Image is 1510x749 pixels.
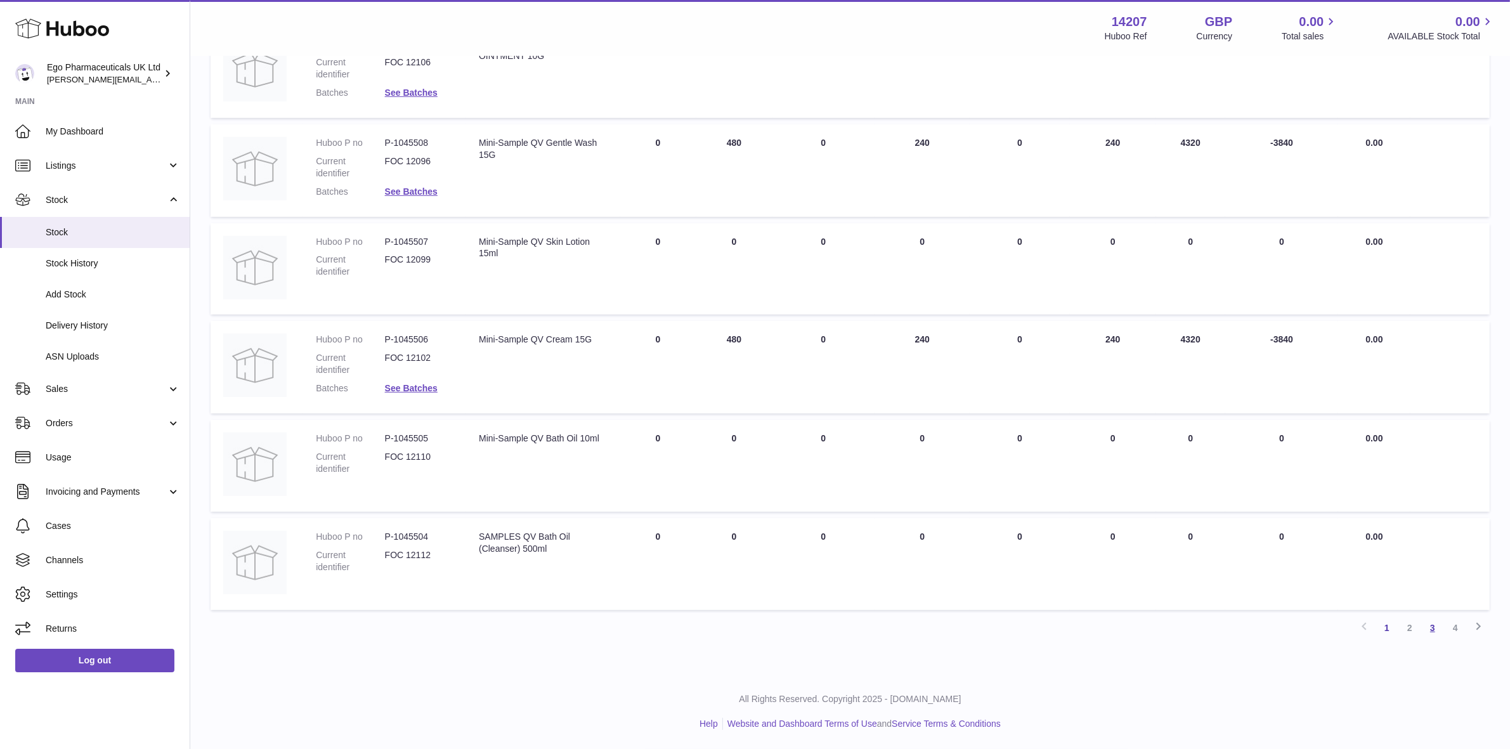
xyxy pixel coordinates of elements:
span: Total sales [1282,30,1338,42]
dd: P-1045505 [385,433,453,445]
a: 1 [1376,616,1398,639]
span: Cases [46,520,180,532]
td: 0 [620,321,696,414]
a: Log out [15,649,174,672]
td: 480 [696,321,772,414]
img: product image [223,334,287,397]
td: -2400 [1225,25,1339,118]
span: Listings [46,160,167,172]
dt: Huboo P no [316,236,384,248]
span: 0.00 [1365,237,1383,247]
td: 0 [1225,420,1339,512]
span: Settings [46,589,180,601]
dt: Batches [316,382,384,394]
a: 4 [1444,616,1467,639]
div: SAMPLES QV Bath Oil (Cleanser) 500ml [479,531,607,555]
td: -3840 [1225,124,1339,217]
span: 0 [1017,531,1022,542]
span: AVAILABLE Stock Total [1388,30,1495,42]
div: Mini-Sample QV Bath Oil 10ml [479,433,607,445]
td: 0 [620,124,696,217]
img: product image [223,433,287,496]
strong: GBP [1205,13,1232,30]
dt: Current identifier [316,451,384,475]
a: 0.00 AVAILABLE Stock Total [1388,13,1495,42]
span: 0 [1017,433,1022,443]
td: 240 [1070,25,1156,118]
td: 0 [620,223,696,315]
span: Add Stock [46,289,180,301]
span: Stock [46,194,167,206]
span: 0.00 [1455,13,1480,30]
td: 0 [1225,518,1339,610]
td: 240 [875,321,970,414]
dd: FOC 12110 [385,451,453,475]
a: See Batches [385,186,438,197]
li: and [723,718,1001,730]
span: 0.00 [1299,13,1324,30]
span: Orders [46,417,167,429]
span: 0.00 [1365,334,1383,344]
div: Huboo Ref [1105,30,1147,42]
dt: Huboo P no [316,137,384,149]
span: Sales [46,383,167,395]
td: 2880 [1156,25,1225,118]
td: 0 [772,420,875,512]
td: 240 [1070,124,1156,217]
span: ASN Uploads [46,351,180,363]
td: 0 [1156,420,1225,512]
td: 240 [875,124,970,217]
span: Invoicing and Payments [46,486,167,498]
span: Returns [46,623,180,635]
dd: P-1045507 [385,236,453,248]
span: 0.00 [1365,138,1383,148]
td: 0 [696,420,772,512]
img: jane.bates@egopharm.com [15,64,34,83]
td: 0 [696,223,772,315]
div: Mini-Sample QV Gentle Wash 15G [479,137,607,161]
td: 240 [875,25,970,118]
td: 4320 [1156,124,1225,217]
span: 0.00 [1365,433,1383,443]
dt: Current identifier [316,254,384,278]
td: 0 [1070,518,1156,610]
dd: FOC 12102 [385,352,453,376]
img: product image [223,531,287,594]
td: 480 [696,25,772,118]
dt: Batches [316,186,384,198]
span: 0 [1017,138,1022,148]
div: Currency [1197,30,1233,42]
td: 0 [1156,518,1225,610]
td: 0 [1225,223,1339,315]
td: 0 [620,420,696,512]
dd: FOC 12096 [385,155,453,179]
a: Website and Dashboard Terms of Use [727,719,877,729]
dt: Current identifier [316,56,384,81]
td: 0 [875,420,970,512]
strong: 14207 [1112,13,1147,30]
a: 0.00 Total sales [1282,13,1338,42]
dt: Current identifier [316,549,384,573]
a: 2 [1398,616,1421,639]
span: My Dashboard [46,126,180,138]
span: Stock History [46,257,180,270]
img: product image [223,38,287,101]
span: [PERSON_NAME][EMAIL_ADDRESS][PERSON_NAME][DOMAIN_NAME] [47,74,322,84]
span: Channels [46,554,180,566]
td: 4320 [1156,321,1225,414]
dt: Current identifier [316,352,384,376]
dt: Current identifier [316,155,384,179]
dd: FOC 12099 [385,254,453,278]
dt: Huboo P no [316,531,384,543]
dd: FOC 12112 [385,549,453,573]
dt: Batches [316,87,384,99]
div: Ego Pharmaceuticals UK Ltd [47,62,161,86]
td: 0 [875,223,970,315]
td: 0 [696,518,772,610]
span: 0 [1017,334,1022,344]
td: 0 [772,124,875,217]
td: 0 [875,518,970,610]
a: See Batches [385,383,438,393]
td: 240 [1070,321,1156,414]
a: 3 [1421,616,1444,639]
